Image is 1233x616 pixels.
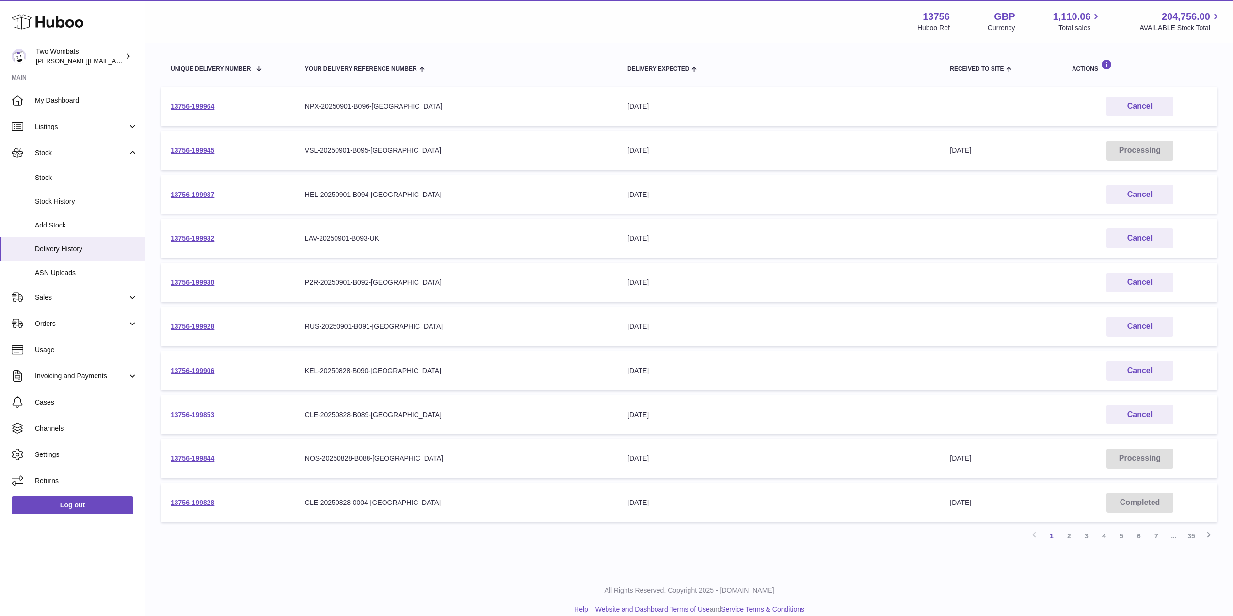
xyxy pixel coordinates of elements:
a: 1 [1043,527,1060,545]
span: Channels [35,424,138,433]
span: 1,110.06 [1053,10,1091,23]
div: Huboo Ref [917,23,950,32]
div: [DATE] [627,234,930,243]
span: Listings [35,122,128,131]
a: 6 [1130,527,1148,545]
span: ... [1165,527,1183,545]
button: Cancel [1106,273,1173,292]
span: Add Stock [35,221,138,230]
a: 13756-199945 [171,146,214,154]
a: 2 [1060,527,1078,545]
div: [DATE] [627,498,930,507]
button: Cancel [1106,185,1173,205]
a: 5 [1113,527,1130,545]
span: My Dashboard [35,96,138,105]
div: RUS-20250901-B091-[GEOGRAPHIC_DATA] [305,322,608,331]
span: [DATE] [950,146,971,154]
a: 13756-199853 [171,411,214,419]
div: KEL-20250828-B090-[GEOGRAPHIC_DATA] [305,366,608,375]
span: Returns [35,476,138,486]
span: Settings [35,450,138,459]
span: Your Delivery Reference Number [305,66,417,72]
a: 13756-199928 [171,323,214,330]
span: Orders [35,319,128,328]
div: [DATE] [627,454,930,463]
span: Invoicing and Payments [35,372,128,381]
span: ASN Uploads [35,268,138,277]
div: VSL-20250901-B095-[GEOGRAPHIC_DATA] [305,146,608,155]
a: 13756-199937 [171,191,214,198]
span: [DATE] [950,499,971,506]
span: 204,756.00 [1162,10,1210,23]
div: CLE-20250828-0004-[GEOGRAPHIC_DATA] [305,498,608,507]
div: [DATE] [627,190,930,199]
strong: 13756 [923,10,950,23]
img: philip.carroll@twowombats.com [12,49,26,64]
a: 4 [1095,527,1113,545]
div: Actions [1072,59,1208,72]
div: CLE-20250828-B089-[GEOGRAPHIC_DATA] [305,410,608,420]
a: 204,756.00 AVAILABLE Stock Total [1139,10,1221,32]
button: Cancel [1106,361,1173,381]
a: Website and Dashboard Terms of Use [595,605,710,613]
a: 13756-199964 [171,102,214,110]
div: HEL-20250901-B094-[GEOGRAPHIC_DATA] [305,190,608,199]
span: [PERSON_NAME][EMAIL_ADDRESS][PERSON_NAME][DOMAIN_NAME] [36,57,246,65]
div: NPX-20250901-B096-[GEOGRAPHIC_DATA] [305,102,608,111]
li: and [592,605,804,614]
span: Delivery Expected [627,66,689,72]
div: [DATE] [627,146,930,155]
div: [DATE] [627,410,930,420]
a: 3 [1078,527,1095,545]
span: AVAILABLE Stock Total [1139,23,1221,32]
div: P2R-20250901-B092-[GEOGRAPHIC_DATA] [305,278,608,287]
span: Sales [35,293,128,302]
span: Stock [35,148,128,158]
button: Cancel [1106,317,1173,337]
div: [DATE] [627,322,930,331]
button: Cancel [1106,405,1173,425]
div: [DATE] [627,102,930,111]
a: 13756-199828 [171,499,214,506]
button: Cancel [1106,97,1173,116]
a: 7 [1148,527,1165,545]
button: Cancel [1106,228,1173,248]
a: 35 [1183,527,1200,545]
a: 13756-199932 [171,234,214,242]
span: Cases [35,398,138,407]
div: NOS-20250828-B088-[GEOGRAPHIC_DATA] [305,454,608,463]
span: Stock [35,173,138,182]
p: All Rights Reserved. Copyright 2025 - [DOMAIN_NAME] [153,586,1225,595]
span: Total sales [1058,23,1102,32]
span: Delivery History [35,244,138,254]
span: Received to Site [950,66,1004,72]
span: Stock History [35,197,138,206]
a: 13756-199930 [171,278,214,286]
a: 1,110.06 Total sales [1053,10,1102,32]
a: Log out [12,496,133,514]
span: [DATE] [950,454,971,462]
div: Two Wombats [36,47,123,65]
div: Currency [988,23,1015,32]
a: 13756-199844 [171,454,214,462]
a: Help [574,605,588,613]
a: 13756-199906 [171,367,214,374]
div: LAV-20250901-B093-UK [305,234,608,243]
a: Service Terms & Conditions [721,605,804,613]
span: Unique Delivery Number [171,66,251,72]
div: [DATE] [627,278,930,287]
strong: GBP [994,10,1015,23]
span: Usage [35,345,138,355]
div: [DATE] [627,366,930,375]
